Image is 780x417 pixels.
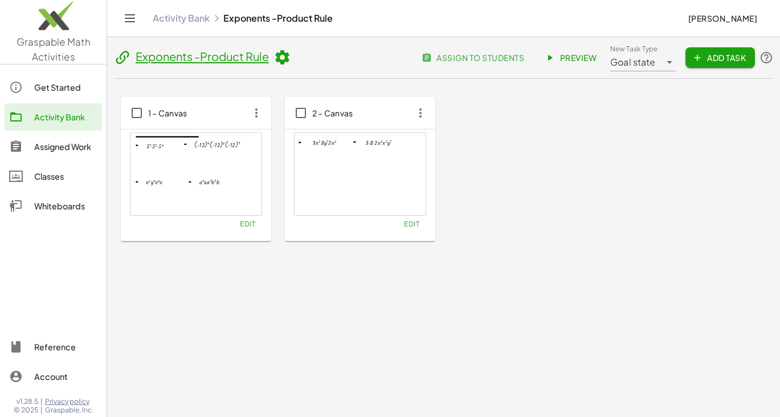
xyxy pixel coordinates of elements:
[34,199,97,213] div: Whiteboards
[45,406,93,415] span: Graspable, Inc.
[5,333,102,361] a: Reference
[404,220,419,228] span: Edit
[148,108,187,118] span: 1 – Canvas
[34,80,97,94] div: Get Started
[121,9,139,27] button: Toggle navigation
[45,397,93,406] a: Privacy policy
[685,47,755,68] button: Add Task
[538,47,606,68] a: Preview
[547,52,597,63] span: Preview
[40,397,43,406] span: |
[17,397,38,406] span: v1.28.5
[34,110,97,124] div: Activity Bank
[424,52,524,63] span: assign to students
[153,13,210,24] a: Activity Bank
[5,192,102,220] a: Whiteboards
[688,13,757,23] span: [PERSON_NAME]
[5,163,102,190] a: Classes
[695,52,746,63] span: Add Task
[34,340,97,354] div: Reference
[610,55,656,69] span: Goal state
[17,35,91,63] span: Graspable Math Activities
[34,140,97,153] div: Assigned Work
[5,103,102,131] a: Activity Bank
[240,220,255,228] span: Edit
[14,406,38,415] span: © 2025
[5,74,102,101] a: Get Started
[34,169,97,183] div: Classes
[415,47,533,68] button: assign to students
[233,216,262,232] button: Edit
[5,133,102,160] a: Assigned Work
[312,108,353,118] span: 2 – Canvas
[679,8,766,29] button: [PERSON_NAME]
[5,363,102,390] a: Account
[34,370,97,383] div: Account
[40,406,43,415] span: |
[397,216,426,232] button: Edit
[136,49,269,63] a: Exponents -Product Rule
